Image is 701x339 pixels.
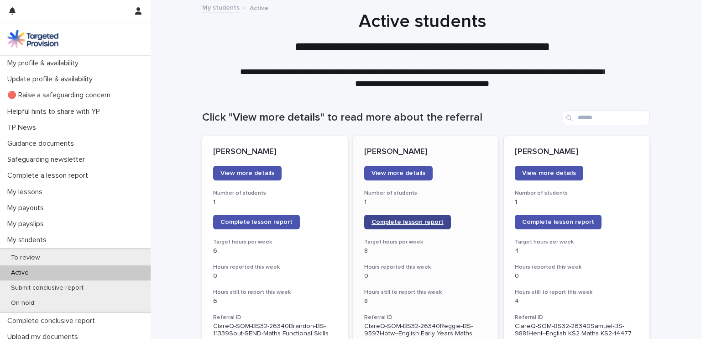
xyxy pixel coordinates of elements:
p: Active [250,2,268,12]
h3: Number of students [213,190,337,197]
p: My students [4,236,54,244]
p: 1 [213,198,337,206]
h3: Hours still to report this week [364,289,488,296]
h3: Hours still to report this week [515,289,638,296]
p: 0 [515,272,638,280]
p: 4 [515,297,638,305]
p: 6 [213,247,337,255]
p: 0 [213,272,337,280]
p: Update profile & availability [4,75,100,84]
p: To review [4,254,47,262]
h3: Hours reported this week [364,264,488,271]
p: My profile & availability [4,59,86,68]
h1: Active students [199,11,646,32]
p: On hold [4,299,42,307]
p: 8 [364,247,488,255]
p: 6 [213,297,337,305]
input: Search [563,111,649,125]
h3: Target hours per week [364,238,488,246]
h1: Click "View more details" to read more about the referral [202,111,559,124]
span: View more details [371,170,425,176]
p: TP News [4,123,43,132]
span: View more details [220,170,274,176]
p: My payslips [4,220,51,228]
p: 1 [364,198,488,206]
p: Active [4,269,36,277]
p: [PERSON_NAME] [364,147,488,157]
p: 🔴 Raise a safeguarding concern [4,91,118,100]
a: Complete lesson report [364,215,451,229]
p: My payouts [4,204,51,212]
span: Complete lesson report [220,219,293,225]
p: [PERSON_NAME] [515,147,638,157]
h3: Number of students [364,190,488,197]
h3: Referral ID [364,314,488,321]
h3: Target hours per week [213,238,337,246]
p: Complete a lesson report [4,171,95,180]
a: Complete lesson report [515,215,602,229]
h3: Target hours per week [515,238,638,246]
span: View more details [522,170,576,176]
p: 1 [515,198,638,206]
h3: Hours still to report this week [213,289,337,296]
h3: Referral ID [515,314,638,321]
a: View more details [515,166,583,180]
p: Guidance documents [4,139,81,148]
p: Submit conclusive report [4,284,91,292]
p: [PERSON_NAME] [213,147,337,157]
p: ClareQ-SOM-BS32-26340Samuel-BS-9881Henl--English KS2 Maths KS2-14477 [515,323,638,338]
a: My students [202,2,240,12]
img: M5nRWzHhSzIhMunXDL62 [7,30,58,48]
a: View more details [213,166,282,180]
p: My lessons [4,188,50,196]
a: View more details [364,166,433,180]
p: 8 [364,297,488,305]
h3: Hours reported this week [515,264,638,271]
a: Complete lesson report [213,215,300,229]
h3: Hours reported this week [213,264,337,271]
p: 0 [364,272,488,280]
p: Helpful hints to share with YP [4,107,107,116]
h3: Number of students [515,190,638,197]
h3: Referral ID [213,314,337,321]
span: Complete lesson report [522,219,594,225]
p: Complete conclusive report [4,317,102,325]
span: Complete lesson report [371,219,444,225]
p: 4 [515,247,638,255]
p: Safeguarding newsletter [4,155,92,164]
